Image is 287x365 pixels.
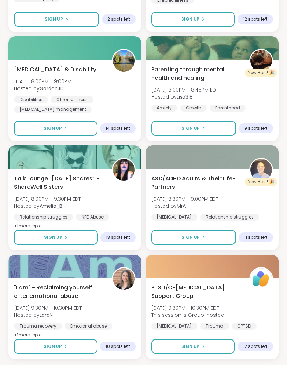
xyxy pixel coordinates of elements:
span: [DATE] 8:00PM - 9:00PM EDT [14,78,81,85]
span: Sign Up [181,344,199,350]
span: [DATE] 8:30PM - 9:00PM EDT [151,196,218,203]
button: Sign Up [14,121,97,136]
span: Sign Up [181,16,199,23]
b: GordonJD [40,85,64,92]
span: 11 spots left [244,235,267,241]
span: Sign Up [182,126,200,132]
div: Emotional abuse [65,323,112,330]
span: [DATE] 9:30PM - 10:30PM EDT [151,305,224,312]
span: 9 spots left [244,126,267,131]
span: Sign Up [182,235,200,241]
div: New Host! 🎉 [245,178,277,186]
span: [MEDICAL_DATA] & Disability [14,66,96,74]
button: Sign Up [14,339,97,354]
button: Sign Up [151,230,236,245]
span: Sign Up [45,16,63,23]
div: Trauma recovery [14,323,62,330]
span: [DATE] 8:00PM - 9:30PM EDT [14,196,81,203]
div: Disabilities [14,96,48,103]
span: PTSD/C-[MEDICAL_DATA] Support Group [151,284,241,301]
span: This session is Group-hosted [151,312,224,319]
img: Lisa318 [250,50,272,72]
img: LaraN [113,269,135,290]
button: Sign Up [151,12,235,27]
img: MrA [250,159,272,181]
div: NPD Abuse [76,214,109,221]
button: Sign Up [14,230,98,245]
div: CPTSD [232,323,257,330]
div: Parenthood [210,105,246,112]
div: Trauma [200,323,229,330]
span: 14 spots left [106,126,130,131]
span: 13 spots left [106,235,130,241]
div: [MEDICAL_DATA] [151,323,197,330]
span: 10 spots left [106,344,130,350]
b: Lisa318 [177,94,193,101]
button: Sign Up [14,12,99,27]
div: Anxiety [151,105,177,112]
div: [MEDICAL_DATA] [151,214,197,221]
span: ASD/ADHD Adults & Their Life-Partners [151,175,241,192]
span: Talk Lounge “[DATE] Shares” - ShareWell Sisters [14,175,104,192]
span: [DATE] 8:00PM - 8:45PM EDT [151,87,218,94]
span: Hosted by [14,85,81,92]
span: Hosted by [14,312,82,319]
img: GordonJD [113,50,135,72]
span: Hosted by [151,203,218,210]
span: 12 spots left [243,344,267,350]
div: New Host! 🎉 [245,69,277,77]
span: 2 spots left [107,17,130,22]
span: Sign Up [44,126,62,132]
div: Growth [180,105,207,112]
span: [DATE] 9:30PM - 10:30PM EDT [14,305,82,312]
b: LaraN [40,312,53,319]
div: [MEDICAL_DATA] management [14,106,92,113]
img: ShareWell [250,269,272,290]
div: Chronic Illness [51,96,93,103]
span: 12 spots left [243,17,267,22]
span: Parenting through mental health and healing [151,66,241,83]
span: Hosted by [151,94,218,101]
b: MrA [177,203,186,210]
span: Sign Up [44,344,62,350]
div: Relationship struggles [14,214,73,221]
span: Hosted by [14,203,81,210]
b: Amelia_B [40,203,62,210]
span: "I am" - Reclaiming yourself after emotional abuse [14,284,104,301]
button: Sign Up [151,121,236,136]
span: Sign Up [44,235,62,241]
div: Relationship struggles [200,214,259,221]
button: Sign Up [151,339,235,354]
img: Amelia_B [113,159,135,181]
